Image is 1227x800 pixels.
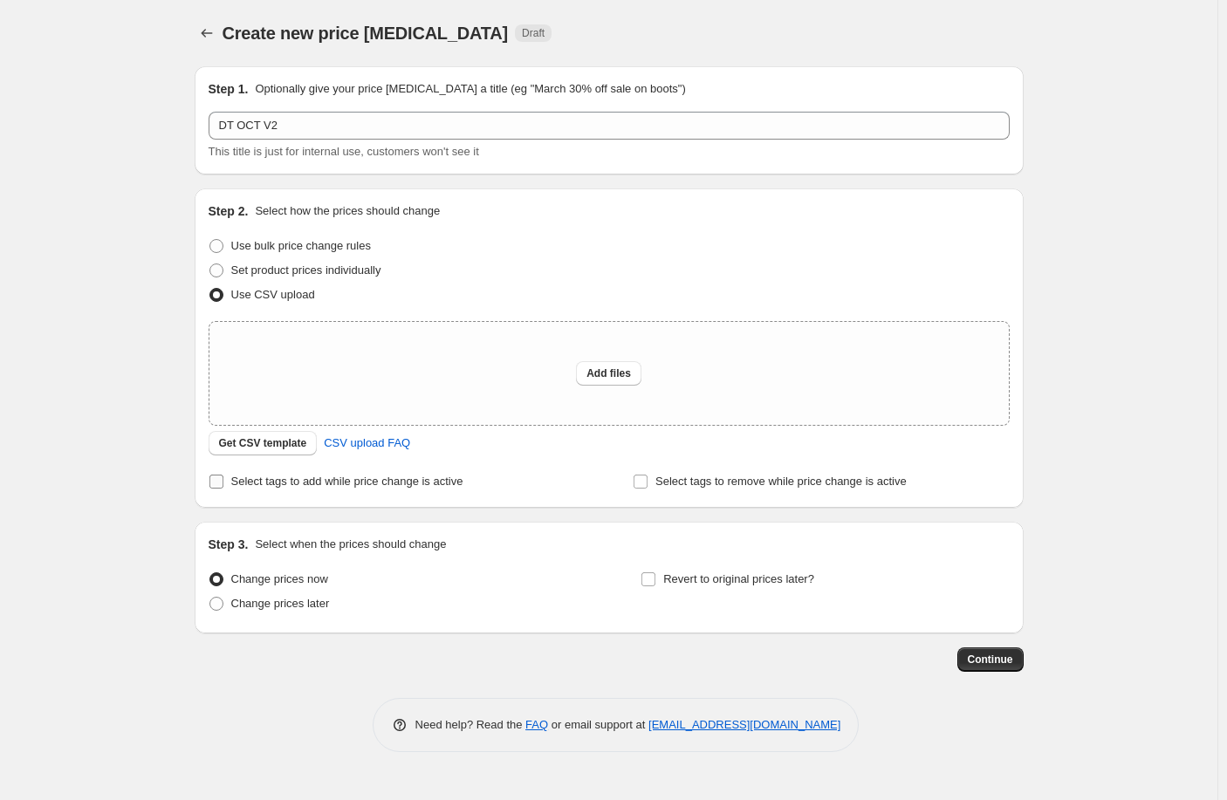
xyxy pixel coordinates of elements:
span: Need help? Read the [415,718,526,731]
span: Change prices now [231,572,328,585]
span: Set product prices individually [231,263,381,277]
span: Create new price [MEDICAL_DATA] [223,24,509,43]
p: Select when the prices should change [255,536,446,553]
span: Use CSV upload [231,288,315,301]
span: Select tags to add while price change is active [231,475,463,488]
p: Select how the prices should change [255,202,440,220]
input: 30% off holiday sale [209,112,1010,140]
a: [EMAIL_ADDRESS][DOMAIN_NAME] [648,718,840,731]
span: CSV upload FAQ [324,434,410,452]
span: This title is just for internal use, customers won't see it [209,145,479,158]
span: Add files [586,366,631,380]
button: Add files [576,361,641,386]
a: CSV upload FAQ [313,429,421,457]
span: Change prices later [231,597,330,610]
span: Use bulk price change rules [231,239,371,252]
a: FAQ [525,718,548,731]
button: Continue [957,647,1024,672]
h2: Step 1. [209,80,249,98]
h2: Step 2. [209,202,249,220]
button: Price change jobs [195,21,219,45]
span: Select tags to remove while price change is active [655,475,907,488]
span: Continue [968,653,1013,667]
p: Optionally give your price [MEDICAL_DATA] a title (eg "March 30% off sale on boots") [255,80,685,98]
span: Draft [522,26,545,40]
span: or email support at [548,718,648,731]
span: Revert to original prices later? [663,572,814,585]
button: Get CSV template [209,431,318,455]
span: Get CSV template [219,436,307,450]
h2: Step 3. [209,536,249,553]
